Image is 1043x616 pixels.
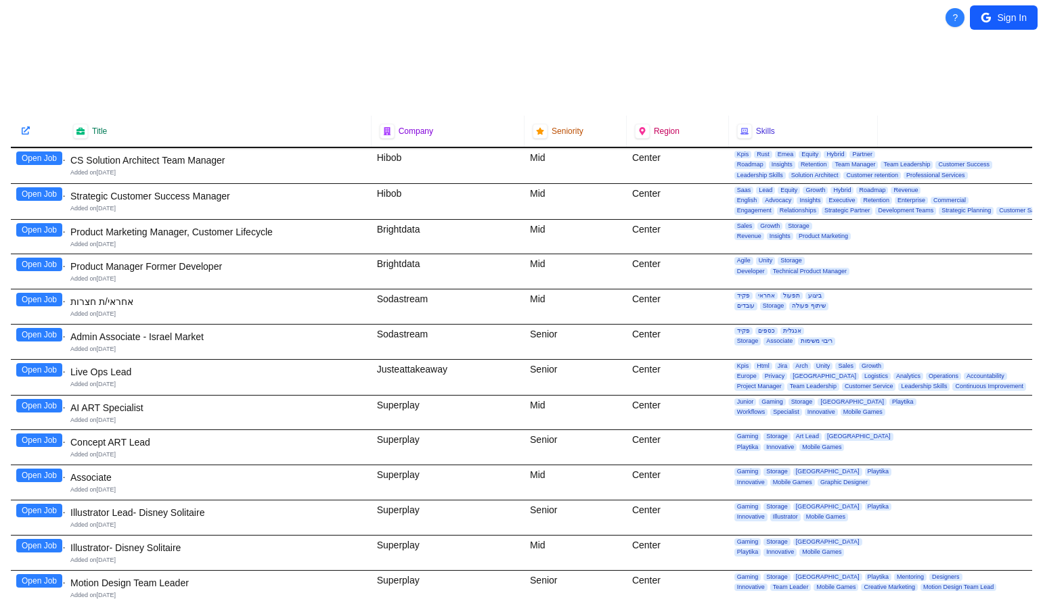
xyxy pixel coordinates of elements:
[805,292,824,300] span: ביצוע
[777,207,819,214] span: Relationships
[763,444,797,451] span: Innovative
[770,513,801,521] span: Illustrator
[734,257,753,264] span: Agile
[865,503,892,511] span: Playtika
[70,189,366,203] div: Strategic Customer Success Manager
[865,468,892,475] span: Playtika
[734,398,757,406] span: Junior
[525,220,627,254] div: Mid
[627,571,729,605] div: Center
[70,416,366,425] div: Added on [DATE]
[734,207,774,214] span: Engagement
[775,362,791,370] span: Jira
[734,362,752,370] span: Kpis
[952,383,1026,390] span: Continuous Improvement
[525,571,627,605] div: Senior
[16,504,62,517] button: Open Job
[372,220,525,254] div: Brightdata
[803,513,848,521] span: Mobile Games
[856,187,888,194] span: Roadmap
[627,396,729,430] div: Center
[16,363,62,377] button: Open Job
[734,197,760,204] span: English
[935,161,992,168] span: Customer Success
[793,503,862,511] span: [GEOGRAPHIC_DATA]
[762,373,788,380] span: Privacy
[770,479,815,486] span: Mobile Games
[525,325,627,359] div: Senior
[372,396,525,430] div: Superplay
[767,233,793,240] span: Insights
[763,337,795,345] span: Associate
[797,197,823,204] span: Insights
[775,151,797,158] span: Emea
[763,548,797,556] span: Innovative
[754,151,772,158] span: Rust
[793,573,862,581] span: [GEOGRAPHIC_DATA]
[763,573,791,581] span: Storage
[70,380,366,389] div: Added on [DATE]
[734,187,754,194] span: Saas
[822,207,873,214] span: Strategic Partner
[70,591,366,600] div: Added on [DATE]
[16,258,62,271] button: Open Job
[891,187,920,194] span: Revenue
[70,485,366,494] div: Added on [DATE]
[372,325,525,359] div: Sodastream
[789,398,816,406] span: Storage
[525,360,627,395] div: Senior
[627,430,729,465] div: Center
[769,161,795,168] span: Insights
[830,187,853,194] span: Hybrid
[859,362,884,370] span: Growth
[372,289,525,324] div: Sodastream
[627,148,729,183] div: Center
[525,289,627,324] div: Mid
[734,444,761,451] span: Playtika
[734,548,761,556] span: Playtika
[734,151,752,158] span: Kpis
[799,548,844,556] span: Mobile Games
[763,503,791,511] span: Storage
[734,222,755,230] span: Sales
[372,536,525,570] div: Superplay
[92,126,107,137] span: Title
[841,408,885,416] span: Mobile Games
[552,126,583,137] span: Seniority
[627,254,729,289] div: Center
[760,302,787,310] span: Storage
[789,302,828,310] span: שיתוף פעולה
[734,513,768,521] span: Innovative
[893,373,923,380] span: Analytics
[525,536,627,570] div: Mid
[627,360,729,395] div: Center
[525,254,627,289] div: Mid
[814,362,833,370] span: Unity
[778,187,800,194] span: Equity
[734,268,768,275] span: Developer
[796,233,851,240] span: Product Marketing
[525,396,627,430] div: Mid
[814,584,858,591] span: Mobile Games
[16,433,62,447] button: Open Job
[734,233,764,240] span: Revenue
[780,327,804,335] span: אנגלית
[399,126,433,137] span: Company
[898,383,950,390] span: Leadership Skills
[70,240,366,249] div: Added on [DATE]
[860,197,892,204] span: Retention
[734,383,784,390] span: Project Manager
[946,8,964,27] button: About Techjobs
[70,310,366,318] div: Added on [DATE]
[734,468,761,475] span: Gaming
[832,161,878,168] span: Team Manager
[861,584,918,591] span: Creative Marketing
[756,257,776,264] span: Unity
[16,574,62,588] button: Open Job
[798,337,835,345] span: ריבוי משימות
[627,465,729,500] div: Center
[734,327,753,335] span: פקיד
[734,408,768,416] span: Workflows
[734,433,761,440] span: Gaming
[759,398,786,406] span: Gaming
